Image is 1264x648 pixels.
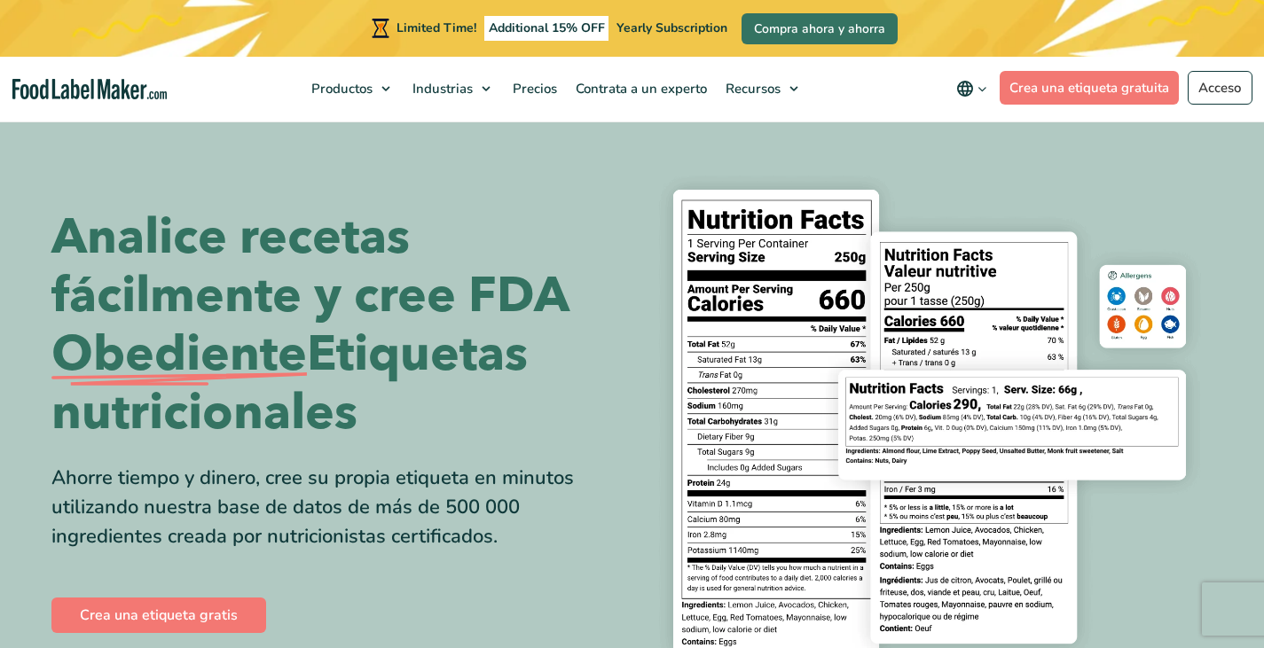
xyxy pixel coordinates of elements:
[51,204,569,329] font: Analice recetas fácilmente y cree FDA
[1009,79,1169,97] font: Crea una etiqueta gratuita
[412,80,473,98] font: Industrias
[1198,79,1241,97] font: Acceso
[717,57,807,121] a: Recursos
[51,465,574,550] font: Ahorre tiempo y dinero, cree su propia etiqueta en minutos utilizando nuestra base de datos de má...
[742,13,898,44] a: Compra ahora y ahorra
[404,57,499,121] a: Industrias
[396,20,476,36] span: Limited Time!
[80,605,238,625] font: Crea una etiqueta gratis
[616,20,727,36] span: Yearly Subscription
[1000,71,1180,105] a: Crea una etiqueta gratuita
[311,80,373,98] font: Productos
[1188,71,1252,105] a: Acceso
[302,57,399,121] a: Productos
[504,57,562,121] a: Precios
[726,80,781,98] font: Recursos
[576,80,707,98] font: Contrata a un experto
[754,20,885,37] font: Compra ahora y ahorra
[567,57,712,121] a: Contrata a un experto
[51,321,307,387] font: Obediente
[51,597,266,633] a: Crea una etiqueta gratis
[484,16,609,41] span: Additional 15% OFF
[513,80,557,98] font: Precios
